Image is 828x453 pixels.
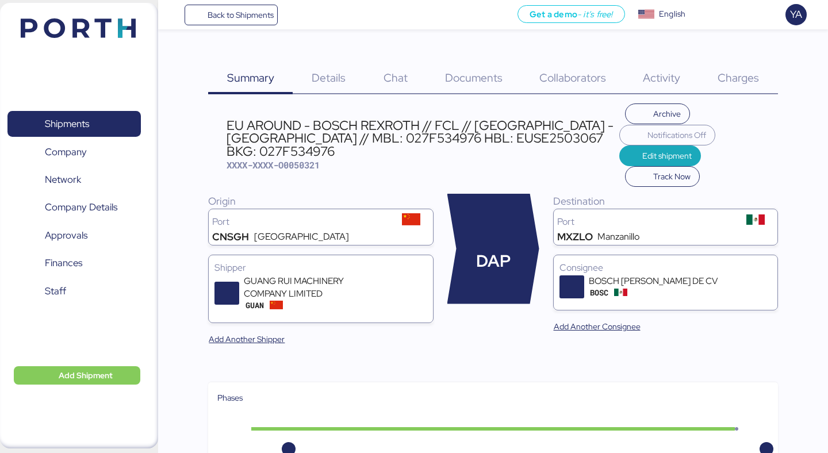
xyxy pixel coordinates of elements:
[45,255,82,271] span: Finances
[208,194,433,209] div: Origin
[217,391,768,404] div: Phases
[7,194,141,221] a: Company Details
[384,70,408,85] span: Chat
[254,232,349,241] div: [GEOGRAPHIC_DATA]
[553,194,778,209] div: Destination
[539,70,606,85] span: Collaborators
[209,332,285,346] span: Add Another Shipper
[619,125,716,145] button: Notifications Off
[653,170,691,183] span: Track Now
[7,111,141,137] a: Shipments
[227,119,619,158] div: EU AROUND - BOSCH REXROTH // FCL // [GEOGRAPHIC_DATA] - [GEOGRAPHIC_DATA] // MBL: 027F534976 HBL:...
[214,261,427,275] div: Shipper
[642,149,692,163] span: Edit shipment
[45,227,87,244] span: Approvals
[45,171,81,188] span: Network
[597,232,639,241] div: Manzanillo
[45,116,89,132] span: Shipments
[312,70,346,85] span: Details
[653,107,681,121] span: Archive
[718,70,759,85] span: Charges
[14,366,140,385] button: Add Shipment
[200,329,294,350] button: Add Another Shipper
[208,8,274,22] span: Back to Shipments
[7,222,141,249] a: Approvals
[559,261,772,275] div: Consignee
[244,275,382,300] div: GUANG RUI MACHINERY COMPANY LIMITED
[227,159,320,171] span: XXXX-XXXX-O0050321
[589,275,727,287] div: BOSCH [PERSON_NAME] DE CV
[7,278,141,305] a: Staff
[59,368,113,382] span: Add Shipment
[625,103,691,124] button: Archive
[45,199,117,216] span: Company Details
[545,316,650,337] button: Add Another Consignee
[647,128,706,142] span: Notifications Off
[212,217,393,226] div: Port
[659,8,685,20] div: English
[212,232,249,241] div: CNSGH
[476,249,511,274] span: DAP
[557,232,593,241] div: MXZLO
[790,7,802,22] span: YA
[619,145,701,166] button: Edit shipment
[7,139,141,165] a: Company
[7,167,141,193] a: Network
[557,217,738,226] div: Port
[165,5,185,25] button: Menu
[625,166,700,187] button: Track Now
[554,320,641,333] span: Add Another Consignee
[45,144,87,160] span: Company
[185,5,278,25] a: Back to Shipments
[227,70,274,85] span: Summary
[45,283,66,300] span: Staff
[643,70,680,85] span: Activity
[445,70,503,85] span: Documents
[7,250,141,277] a: Finances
